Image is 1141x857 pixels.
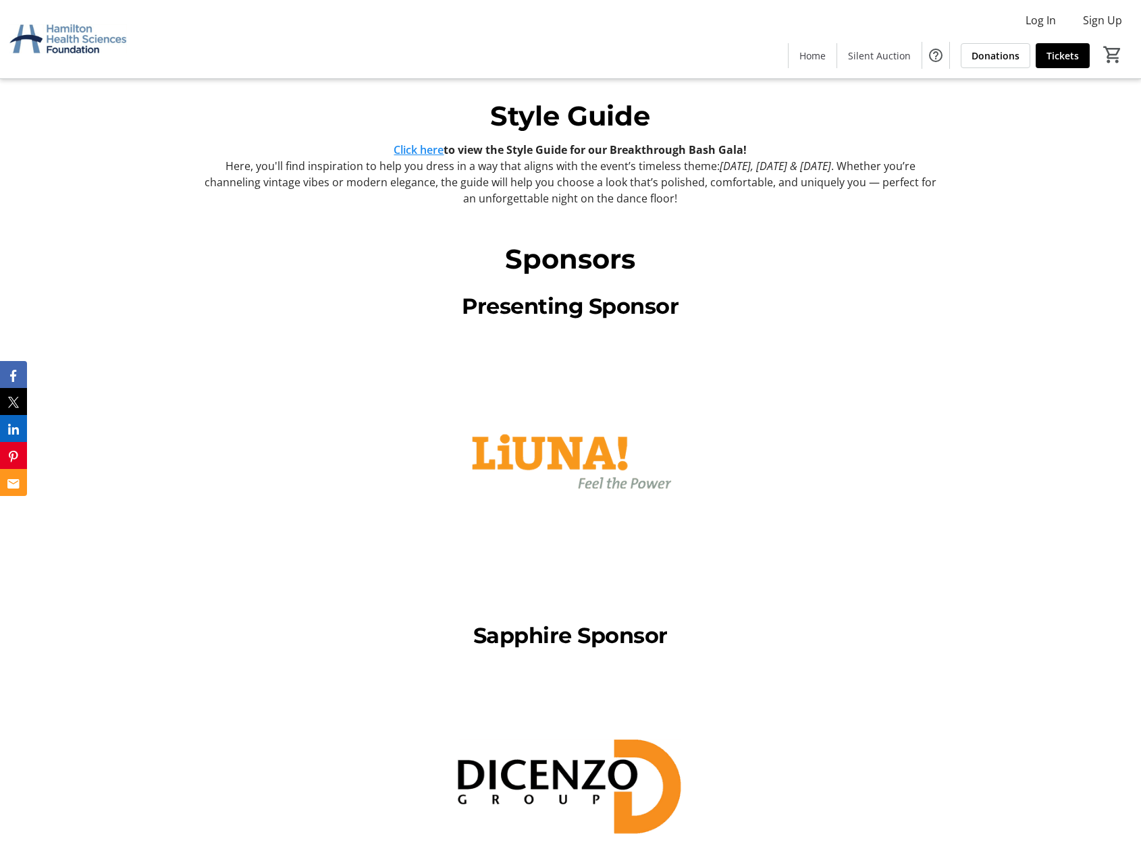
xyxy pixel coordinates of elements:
a: Tickets [1036,43,1090,68]
span: Presenting Sponsor [462,293,679,319]
button: Cart [1100,43,1125,67]
span: Donations [972,49,1019,63]
em: [DATE], [DATE] & [DATE] [720,159,831,173]
a: Donations [961,43,1030,68]
span: Home [799,49,826,63]
img: logo [452,333,689,571]
button: Help [922,42,949,69]
button: Sign Up [1072,9,1133,31]
a: Silent Auction [837,43,922,68]
p: Style Guide [198,96,943,136]
button: Log In [1015,9,1067,31]
img: Hamilton Health Sciences Foundation's Logo [8,5,128,73]
p: Here, you'll find inspiration to help you dress in a way that aligns with the event’s timeless th... [198,158,943,206]
a: Home [789,43,837,68]
span: Log In [1026,12,1056,28]
a: Click here [394,142,444,157]
span: Tickets [1046,49,1079,63]
span: Silent Auction [848,49,911,63]
span: Sign Up [1083,12,1122,28]
strong: to view the Style Guide for our Breakthrough Bash Gala! [394,142,747,157]
span: Sponsors [505,242,635,275]
span: Sapphire Sponsor [473,622,668,648]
